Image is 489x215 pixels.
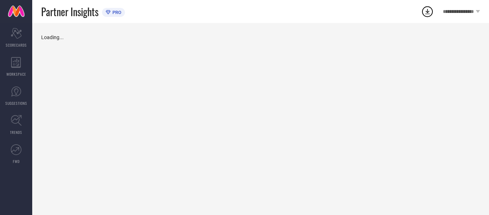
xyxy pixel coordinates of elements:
[13,159,20,164] span: FWD
[6,71,26,77] span: WORKSPACE
[421,5,434,18] div: Open download list
[111,10,121,15] span: PRO
[5,101,27,106] span: SUGGESTIONS
[41,4,98,19] span: Partner Insights
[10,130,22,135] span: TRENDS
[41,34,64,40] span: Loading...
[6,42,27,48] span: SCORECARDS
